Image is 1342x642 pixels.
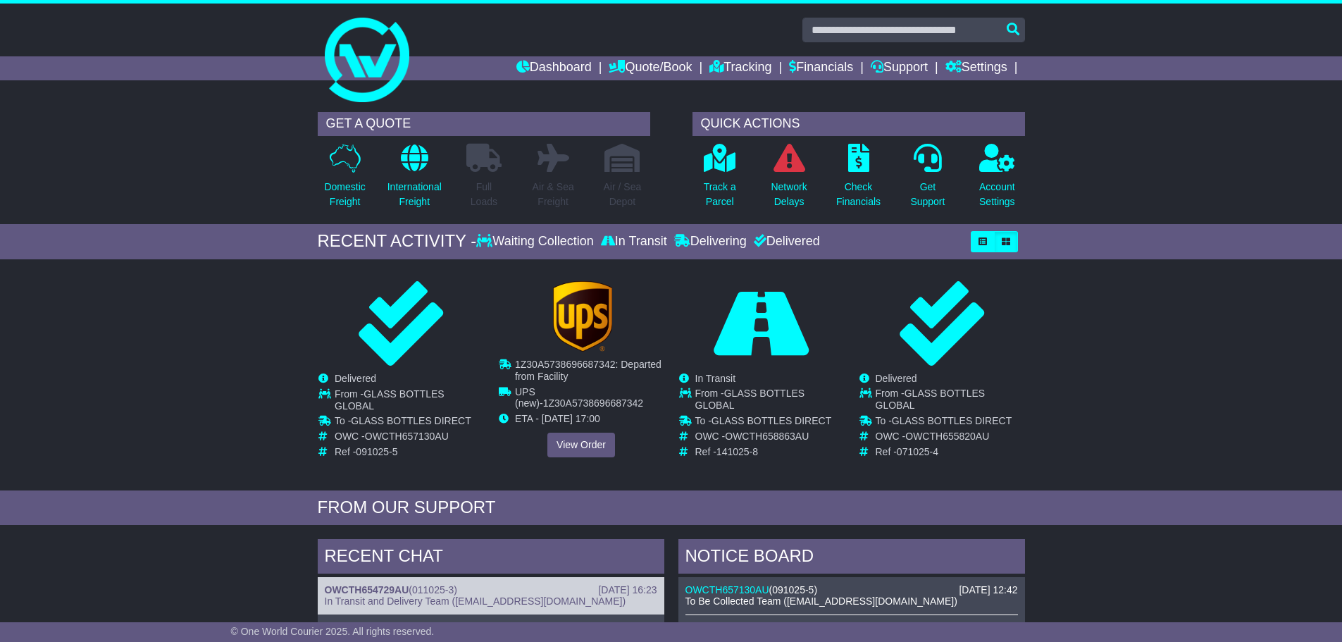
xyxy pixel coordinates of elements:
a: NetworkDelays [770,143,807,217]
img: GetCarrierServiceLogo [552,281,611,352]
span: ETA - [DATE] 17:00 [515,413,600,424]
div: GET A QUOTE [318,112,650,136]
div: [DATE] 16:23 [598,584,657,596]
td: From - [335,388,483,415]
td: To - [695,415,844,431]
td: From - [695,388,844,415]
a: GetSupport [909,143,945,217]
span: 091025-5 [356,446,397,457]
a: OWCTH657130AU [685,584,769,595]
span: OWCTH657130AU [364,431,448,442]
span: 091025-5 [772,584,814,595]
p: Domestic Freight [324,180,365,209]
a: DomesticFreight [323,143,366,217]
span: 071025-4 [897,446,938,457]
p: Air & Sea Freight [533,180,574,209]
span: GLASS BOTTLES GLOBAL [695,388,805,411]
div: FROM OUR SUPPORT [318,498,1025,518]
span: GLASS BOTTLES DIRECT [712,415,831,426]
a: Track aParcel [703,143,737,217]
td: OWC - [335,431,483,446]
td: OWC - [695,431,844,446]
td: Ref - [876,446,1024,458]
div: RECENT ACTIVITY - [318,231,477,252]
p: Full Loads [466,180,502,209]
td: OWC - [876,431,1024,446]
a: Support [871,56,928,80]
span: 141025-8 [716,446,758,457]
p: Network Delays [771,180,807,209]
div: QUICK ACTIONS [692,112,1025,136]
span: 011025-3 [412,584,454,595]
a: Financials [789,56,853,80]
p: Track a Parcel [704,180,736,209]
a: Quote/Book [609,56,692,80]
td: To - [876,415,1024,431]
span: In Transit and Delivery Team ([EMAIL_ADDRESS][DOMAIN_NAME]) [325,595,626,607]
a: OWCTH654729AU [325,584,409,595]
td: Ref - [695,446,844,458]
span: OWCTH655820AU [905,431,989,442]
span: Delivered [335,373,376,384]
span: GLASS BOTTLES DIRECT [351,415,471,426]
a: InternationalFreight [387,143,442,217]
span: In Transit [695,373,736,384]
div: ( ) [325,584,657,596]
a: CheckFinancials [835,143,881,217]
span: 1Z30A5738696687342 [542,397,642,409]
div: In Transit [597,234,671,249]
a: AccountSettings [978,143,1016,217]
div: RECENT CHAT [318,539,664,577]
span: 1Z30A5738696687342: Departed from Facility [515,359,661,382]
p: Air / Sea Depot [604,180,642,209]
span: GLASS BOTTLES GLOBAL [876,388,986,411]
span: © One World Courier 2025. All rights reserved. [231,626,435,637]
p: International Freight [387,180,442,209]
span: OWCTH658863AU [725,431,809,442]
div: ( ) [685,584,1018,596]
p: Get Support [910,180,945,209]
span: Delivered [876,373,917,384]
td: From - [876,388,1024,415]
td: - [515,385,664,413]
td: Ref - [335,446,483,458]
td: To - [335,415,483,431]
a: View Order [547,432,615,457]
a: Dashboard [516,56,592,80]
div: Delivering [671,234,750,249]
p: Check Financials [836,180,881,209]
span: GLASS BOTTLES DIRECT [892,415,1012,426]
div: [DATE] 12:42 [959,584,1017,596]
span: To Be Collected Team ([EMAIL_ADDRESS][DOMAIN_NAME]) [685,595,957,607]
a: Tracking [709,56,771,80]
p: Account Settings [979,180,1015,209]
div: NOTICE BOARD [678,539,1025,577]
div: Delivered [750,234,820,249]
div: Waiting Collection [476,234,597,249]
span: GLASS BOTTLES GLOBAL [335,388,445,411]
a: Settings [945,56,1007,80]
span: UPS (new) [515,385,540,409]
